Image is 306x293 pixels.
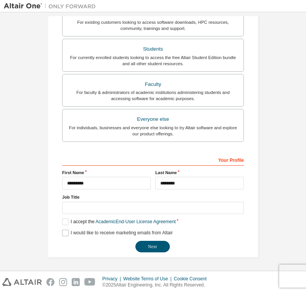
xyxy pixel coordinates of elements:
img: instagram.svg [59,278,67,286]
div: Website Terms of Use [123,276,174,282]
div: Faculty [67,79,239,90]
button: Next [135,241,170,252]
img: altair_logo.svg [2,278,42,286]
img: linkedin.svg [72,278,80,286]
label: I accept the [62,219,176,225]
div: Cookie Consent [174,276,211,282]
div: For individuals, businesses and everyone else looking to try Altair software and explore our prod... [67,125,239,137]
img: Altair One [4,2,100,10]
div: For currently enrolled students looking to access the free Altair Student Edition bundle and all ... [67,54,239,67]
label: I would like to receive marketing emails from Altair [62,230,173,236]
div: Your Profile [62,153,244,166]
p: © 2025 Altair Engineering, Inc. All Rights Reserved. [102,282,211,288]
img: facebook.svg [46,278,54,286]
div: Privacy [102,276,123,282]
img: youtube.svg [84,278,95,286]
label: Last Name [155,170,244,176]
label: First Name [62,170,151,176]
div: For faculty & administrators of academic institutions administering students and accessing softwa... [67,89,239,102]
div: Students [67,44,239,54]
a: Academic End-User License Agreement [95,219,176,224]
div: For existing customers looking to access software downloads, HPC resources, community, trainings ... [67,19,239,31]
label: Job Title [62,194,244,200]
div: Everyone else [67,114,239,125]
